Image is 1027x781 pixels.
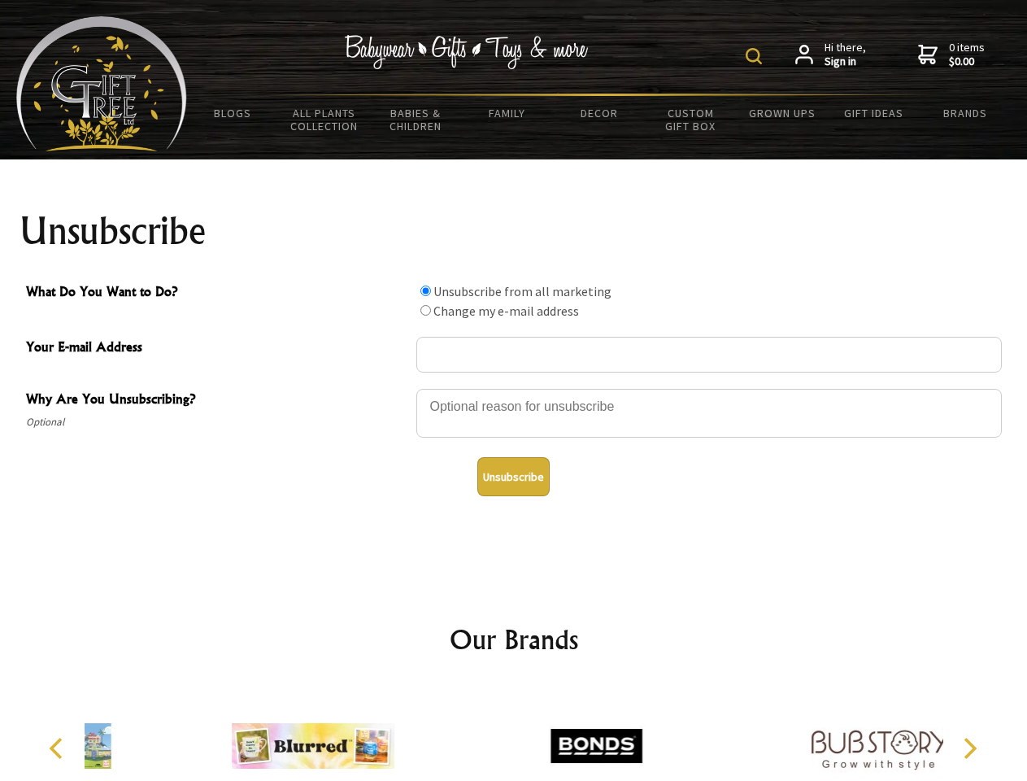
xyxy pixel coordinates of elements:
a: Hi there,Sign in [795,41,866,69]
a: BLOGS [187,96,279,130]
img: product search [746,48,762,64]
textarea: Why Are You Unsubscribing? [416,389,1002,438]
span: 0 items [949,40,985,69]
button: Next [951,731,987,766]
span: Hi there, [825,41,866,69]
a: Brands [920,96,1012,130]
button: Previous [41,731,76,766]
span: Your E-mail Address [26,337,408,360]
span: Why Are You Unsubscribing? [26,389,408,412]
strong: Sign in [825,55,866,69]
h2: Our Brands [33,620,995,659]
a: Gift Ideas [828,96,920,130]
a: Custom Gift Box [645,96,737,143]
label: Change my e-mail address [433,303,579,319]
a: Family [462,96,554,130]
strong: $0.00 [949,55,985,69]
img: Babyware - Gifts - Toys and more... [16,16,187,151]
a: Babies & Children [370,96,462,143]
a: Grown Ups [736,96,828,130]
img: Babywear - Gifts - Toys & more [345,35,589,69]
a: All Plants Collection [279,96,371,143]
button: Unsubscribe [477,457,550,496]
a: Decor [553,96,645,130]
span: What Do You Want to Do? [26,281,408,305]
input: Your E-mail Address [416,337,1002,373]
a: 0 items$0.00 [918,41,985,69]
input: What Do You Want to Do? [420,286,431,296]
span: Optional [26,412,408,432]
h1: Unsubscribe [20,212,1008,251]
input: What Do You Want to Do? [420,305,431,316]
label: Unsubscribe from all marketing [433,283,611,299]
